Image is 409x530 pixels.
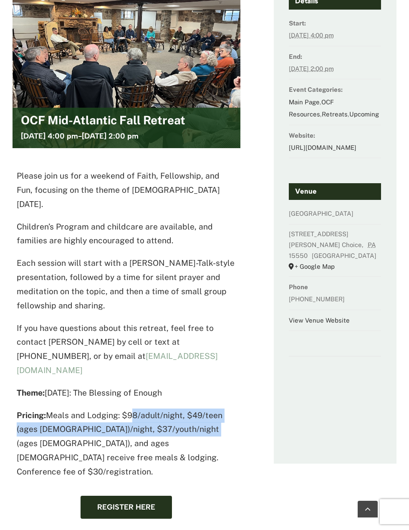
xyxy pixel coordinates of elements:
[289,129,381,141] dt: Website:
[289,281,381,293] dt: Phone
[289,252,310,259] span: 15550
[289,17,381,29] dt: Start:
[17,256,236,313] p: Each session will start with a [PERSON_NAME]-Talk-style presentation, followed by a time for sile...
[289,241,362,248] span: [PERSON_NAME] Choice
[82,131,139,141] span: [DATE] 2:00 pm
[289,50,381,63] dt: End:
[21,131,78,141] span: [DATE] 4:00 pm
[289,96,381,125] dd: , , ,
[289,261,381,272] a: + Google Map
[289,293,381,310] dd: [PHONE_NUMBER]
[21,131,139,142] h3: -
[289,183,381,200] h4: Venue
[17,388,45,397] strong: Theme:
[289,98,320,106] a: Main Page
[17,220,236,248] p: Children’s Program and childcare are available, and families are highly encouraged to attend.
[362,241,366,248] span: ,
[289,317,350,324] a: View Venue Website
[17,351,218,375] a: [EMAIL_ADDRESS][DOMAIN_NAME]
[21,114,185,131] h2: OCF Mid-Atlantic Fall Retreat
[97,503,155,512] span: Register here
[312,252,379,259] span: [GEOGRAPHIC_DATA]
[289,207,381,224] dd: [GEOGRAPHIC_DATA]
[322,111,348,118] a: Retreats
[81,496,172,519] a: Register here
[17,409,236,479] p: Meals and Lodging: $98/adult/night, $49/teen (ages [DEMOGRAPHIC_DATA])/night, $37/youth/night (ag...
[289,83,381,96] dt: Event Categories:
[289,144,356,151] a: [URL][DOMAIN_NAME]
[368,241,379,248] abbr: Pennsylvania
[289,338,381,426] iframe: Venue location map
[17,386,236,400] p: [DATE]: The Blessing of Enough
[289,230,348,237] span: [STREET_ADDRESS]
[349,111,379,118] a: Upcoming
[17,169,236,211] p: Please join us for a weekend of Faith, Fellowship, and Fun, focusing on the theme of [DEMOGRAPHIC...
[17,411,46,420] strong: Pricing:
[289,32,334,39] abbr: 2025-11-14
[17,321,236,378] p: If you have questions about this retreat, feel free to contact [PERSON_NAME] by cell or text at [...
[289,65,334,72] abbr: 2025-11-16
